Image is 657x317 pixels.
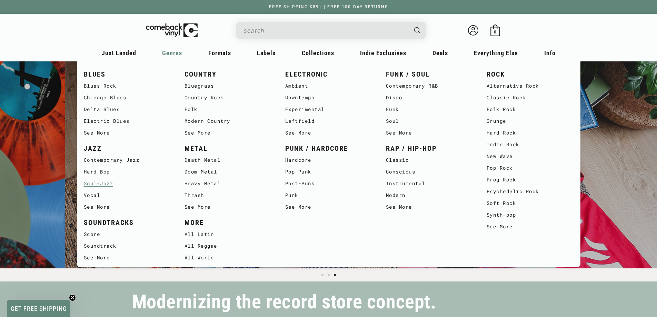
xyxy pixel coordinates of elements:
a: Hard Bop [84,166,171,178]
a: ROCK [487,69,574,80]
a: Contemporary R&B [386,80,473,92]
a: Bluegrass [185,80,271,92]
a: RAP / HIP-HOP [386,143,473,154]
a: JAZZ [84,143,171,154]
a: Alternative Rock [487,80,574,92]
a: See More [84,127,171,139]
a: Synth-pop [487,209,574,221]
span: Labels [257,49,276,57]
button: Close teaser [69,294,76,301]
a: Punk [285,189,372,201]
a: See More [386,201,473,213]
a: All Reggae [185,240,271,252]
a: Thrash [185,189,271,201]
a: ELECTRONIC [285,69,372,80]
a: All World [185,252,271,264]
a: Country Rock [185,92,271,103]
a: FREE SHIPPING $89+ | FREE 100-DAY RETURNS [262,4,395,9]
a: See More [487,221,574,232]
button: Load slide 2 of 3 [326,272,332,278]
a: Soul-Jazz [84,178,171,189]
a: Blues Rock [84,80,171,92]
a: Vocal [84,189,171,201]
a: COUNTRY [185,69,271,80]
button: Search [408,22,427,39]
a: See More [285,127,372,139]
a: Prog Rock [487,174,574,186]
span: 0 [494,29,496,34]
a: Heavy Metal [185,178,271,189]
a: See More [84,252,171,264]
a: Chicago Blues [84,92,171,103]
a: Electric Blues [84,115,171,127]
h2: Modernizing the record store concept. [132,294,436,310]
a: PUNK / HARDCORE [285,143,372,154]
a: Classic [386,154,473,166]
a: Funk [386,103,473,115]
a: FUNK / SOUL [386,69,473,80]
a: Pop Punk [285,166,372,178]
a: Experimental [285,103,372,115]
span: GET FREE SHIPPING [11,305,67,312]
a: See More [84,201,171,213]
a: Delta Blues [84,103,171,115]
span: Info [544,49,556,57]
span: Genres [162,49,182,57]
a: Classic Rock [487,92,574,103]
div: Search [236,22,426,39]
a: Hard Rock [487,127,574,139]
a: Conscious [386,166,473,178]
button: Load slide 3 of 3 [332,272,338,278]
a: Ambient [285,80,372,92]
a: Downtempo [285,92,372,103]
a: See More [285,201,372,213]
a: Soul [386,115,473,127]
a: Leftfield [285,115,372,127]
a: Disco [386,92,473,103]
a: Soft Rock [487,197,574,209]
a: SOUNDTRACKS [84,217,171,228]
a: Folk [185,103,271,115]
span: Just Landed [102,49,136,57]
a: Grunge [487,115,574,127]
a: Pop Rock [487,162,574,174]
a: METAL [185,143,271,154]
a: Instrumental [386,178,473,189]
a: Modern Country [185,115,271,127]
a: Contemporary Jazz [84,154,171,166]
span: Indie Exclusives [360,49,406,57]
a: See More [185,127,271,139]
a: Doom Metal [185,166,271,178]
a: Modern [386,189,473,201]
a: Post-Punk [285,178,372,189]
input: When autocomplete results are available use up and down arrows to review and enter to select [244,23,407,38]
a: New Wave [487,150,574,162]
div: GET FREE SHIPPINGClose teaser [7,300,70,317]
a: Psychedelic Rock [487,186,574,197]
a: Score [84,228,171,240]
button: Load slide 1 of 3 [319,272,326,278]
span: Everything Else [474,49,518,57]
a: BLUES [84,69,171,80]
span: Deals [432,49,448,57]
a: See More [185,201,271,213]
a: Folk Rock [487,103,574,115]
a: All Latin [185,228,271,240]
a: Indie Rock [487,139,574,150]
span: Formats [208,49,231,57]
a: Death Metal [185,154,271,166]
a: See More [386,127,473,139]
span: Collections [302,49,334,57]
a: Hardcore [285,154,372,166]
a: Soundtrack [84,240,171,252]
